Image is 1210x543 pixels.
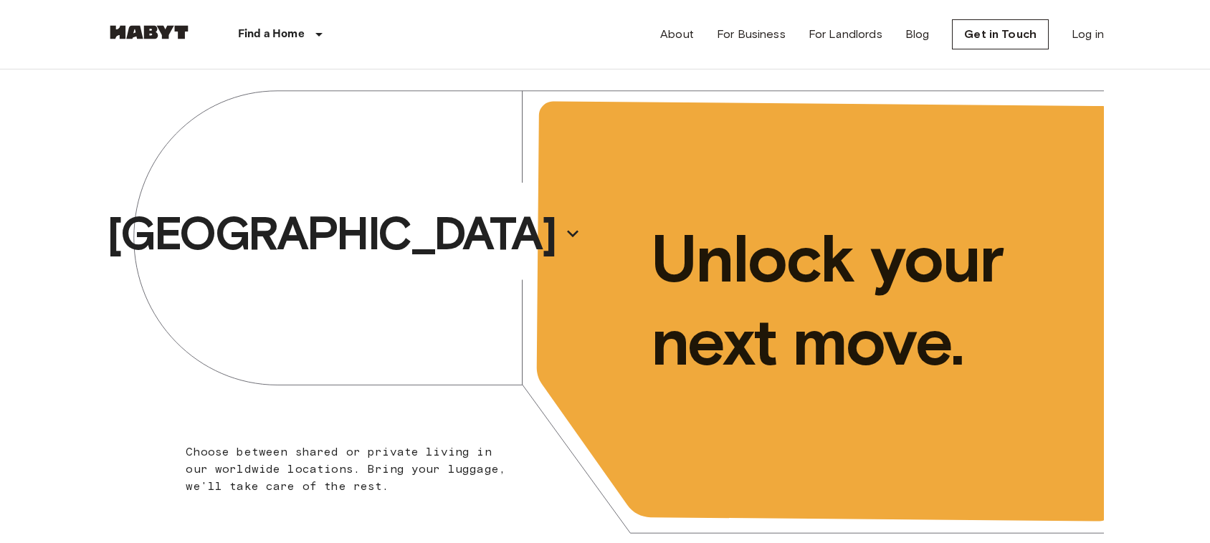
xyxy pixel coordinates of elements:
[1072,26,1104,43] a: Log in
[717,26,786,43] a: For Business
[809,26,882,43] a: For Landlords
[106,25,192,39] img: Habyt
[651,217,1081,383] p: Unlock your next move.
[952,19,1049,49] a: Get in Touch
[660,26,694,43] a: About
[101,201,587,266] button: [GEOGRAPHIC_DATA]
[107,205,556,262] p: [GEOGRAPHIC_DATA]
[186,443,515,495] p: Choose between shared or private living in our worldwide locations. Bring your luggage, we'll tak...
[905,26,930,43] a: Blog
[238,26,305,43] p: Find a Home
